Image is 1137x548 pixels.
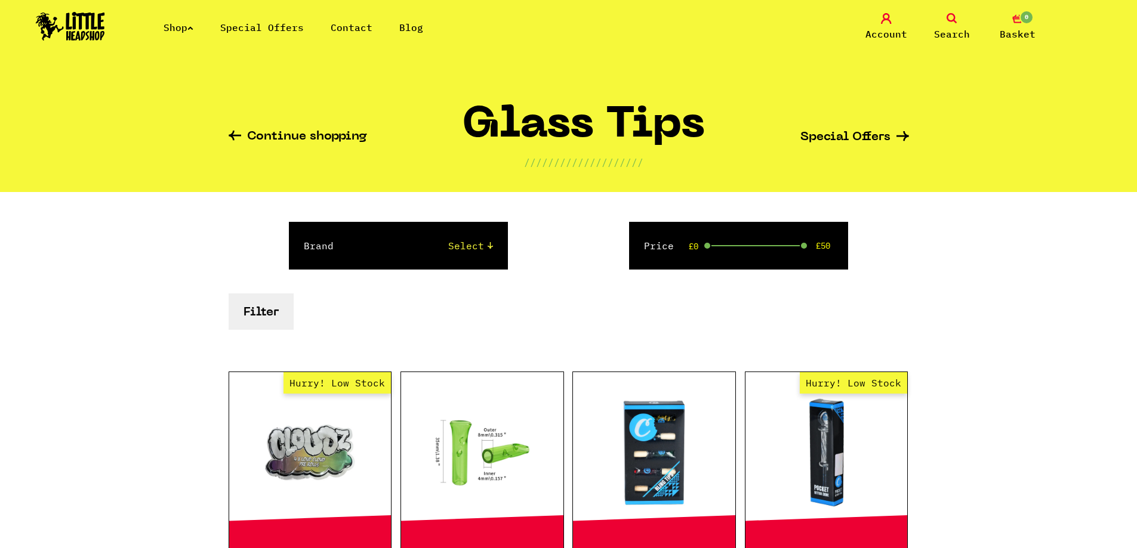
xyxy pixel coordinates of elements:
a: 0 Basket [988,13,1047,41]
span: Search [934,27,970,41]
span: Hurry! Low Stock [284,372,391,394]
a: Hurry! Low Stock [745,393,908,512]
span: 0 [1019,10,1034,24]
span: Hurry! Low Stock [800,372,907,394]
button: Filter [229,293,294,330]
a: Special Offers [220,21,304,33]
h1: Glass Tips [462,106,705,155]
a: Contact [331,21,372,33]
label: Brand [304,239,334,253]
a: Continue shopping [229,131,367,144]
span: Account [865,27,907,41]
a: Special Offers [800,131,909,144]
img: Little Head Shop Logo [36,12,105,41]
a: Blog [399,21,423,33]
a: Search [922,13,982,41]
p: //////////////////// [524,155,643,169]
a: Hurry! Low Stock [229,393,392,512]
span: £0 [689,242,698,251]
a: Shop [164,21,193,33]
label: Price [644,239,674,253]
span: Basket [1000,27,1036,41]
span: £50 [816,241,830,250]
